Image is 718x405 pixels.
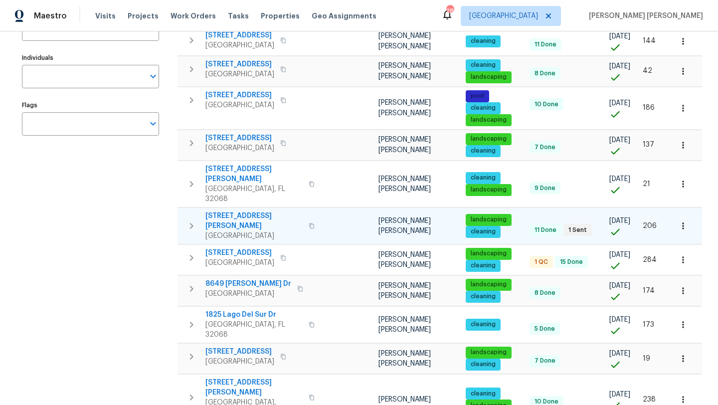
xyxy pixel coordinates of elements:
[643,141,654,148] span: 137
[643,181,650,188] span: 21
[467,186,511,194] span: landscaping
[643,222,657,229] span: 206
[205,184,303,204] span: [GEOGRAPHIC_DATA], FL 32068
[643,287,655,294] span: 174
[467,37,500,45] span: cleaning
[205,69,274,79] span: [GEOGRAPHIC_DATA]
[378,282,431,299] span: [PERSON_NAME] [PERSON_NAME]
[609,137,630,144] span: [DATE]
[467,249,511,258] span: landscaping
[312,11,376,21] span: Geo Assignments
[531,184,559,193] span: 9 Done
[609,391,630,398] span: [DATE]
[378,32,431,49] span: [PERSON_NAME] [PERSON_NAME]
[378,99,431,116] span: [PERSON_NAME] [PERSON_NAME]
[22,102,159,108] label: Flags
[531,258,552,266] span: 1 QC
[609,251,630,258] span: [DATE]
[467,116,511,124] span: landscaping
[378,396,431,403] span: [PERSON_NAME]
[95,11,116,21] span: Visits
[205,289,291,299] span: [GEOGRAPHIC_DATA]
[205,90,274,100] span: [STREET_ADDRESS]
[128,11,159,21] span: Projects
[564,226,591,234] span: 1 Sent
[643,321,654,328] span: 173
[205,164,303,184] span: [STREET_ADDRESS][PERSON_NAME]
[378,251,431,268] span: [PERSON_NAME] [PERSON_NAME]
[467,61,500,69] span: cleaning
[467,135,511,143] span: landscaping
[467,73,511,81] span: landscaping
[34,11,67,21] span: Maestro
[205,310,303,320] span: 1825 Lago Del Sur Dr
[467,348,511,357] span: landscaping
[378,62,431,79] span: [PERSON_NAME] [PERSON_NAME]
[378,350,431,367] span: [PERSON_NAME] [PERSON_NAME]
[378,136,431,153] span: [PERSON_NAME] [PERSON_NAME]
[467,215,511,224] span: landscaping
[467,92,488,100] span: pool
[378,217,431,234] span: [PERSON_NAME] [PERSON_NAME]
[556,258,587,266] span: 15 Done
[585,11,703,21] span: [PERSON_NAME] [PERSON_NAME]
[146,69,160,83] button: Open
[609,100,630,107] span: [DATE]
[171,11,216,21] span: Work Orders
[531,40,560,49] span: 11 Done
[205,378,303,398] span: [STREET_ADDRESS][PERSON_NAME]
[609,217,630,224] span: [DATE]
[205,100,274,110] span: [GEOGRAPHIC_DATA]
[467,227,500,236] span: cleaning
[609,282,630,289] span: [DATE]
[467,104,500,112] span: cleaning
[261,11,300,21] span: Properties
[467,174,500,182] span: cleaning
[378,316,431,333] span: [PERSON_NAME] [PERSON_NAME]
[467,390,500,398] span: cleaning
[228,12,249,19] span: Tasks
[205,59,274,69] span: [STREET_ADDRESS]
[643,104,655,111] span: 186
[643,67,652,74] span: 42
[378,176,431,193] span: [PERSON_NAME] [PERSON_NAME]
[609,33,630,40] span: [DATE]
[531,289,559,297] span: 8 Done
[469,11,538,21] span: [GEOGRAPHIC_DATA]
[205,357,274,367] span: [GEOGRAPHIC_DATA]
[531,69,559,78] span: 8 Done
[22,55,159,61] label: Individuals
[205,40,274,50] span: [GEOGRAPHIC_DATA]
[467,320,500,329] span: cleaning
[467,360,500,369] span: cleaning
[609,316,630,323] span: [DATE]
[531,226,560,234] span: 11 Done
[446,6,453,16] div: 28
[467,147,500,155] span: cleaning
[643,355,650,362] span: 19
[205,211,303,231] span: [STREET_ADDRESS][PERSON_NAME]
[205,133,274,143] span: [STREET_ADDRESS]
[467,292,500,301] span: cleaning
[467,280,511,289] span: landscaping
[531,325,559,333] span: 5 Done
[205,143,274,153] span: [GEOGRAPHIC_DATA]
[205,248,274,258] span: [STREET_ADDRESS]
[205,258,274,268] span: [GEOGRAPHIC_DATA]
[643,256,657,263] span: 284
[531,143,559,152] span: 7 Done
[205,320,303,340] span: [GEOGRAPHIC_DATA], FL 32068
[205,231,303,241] span: [GEOGRAPHIC_DATA]
[531,100,562,109] span: 10 Done
[205,279,291,289] span: 8649 [PERSON_NAME] Dr
[609,176,630,183] span: [DATE]
[467,261,500,270] span: cleaning
[205,30,274,40] span: [STREET_ADDRESS]
[205,347,274,357] span: [STREET_ADDRESS]
[643,396,656,403] span: 238
[609,350,630,357] span: [DATE]
[609,63,630,70] span: [DATE]
[643,37,656,44] span: 144
[531,357,559,365] span: 7 Done
[146,117,160,131] button: Open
